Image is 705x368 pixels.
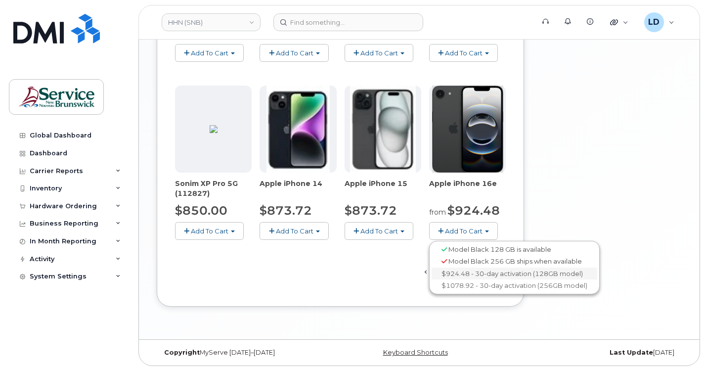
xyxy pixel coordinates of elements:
strong: Copyright [164,349,200,356]
span: Add To Cart [191,227,228,235]
span: $924.48 [447,203,500,218]
button: Add To Cart [345,222,413,239]
img: iphone15.jpg [350,86,416,173]
span: $873.72 [260,203,312,218]
a: $1078.92 - 30-day activation (256GB model) [432,279,597,292]
span: Add To Cart [276,49,313,57]
button: Add To Cart [175,44,244,61]
strong: Last Update [610,349,653,356]
button: Add To Cart [175,222,244,239]
span: Add To Cart [445,227,483,235]
div: Levesque, Daniel (SNB) [637,12,681,32]
div: Quicklinks [603,12,635,32]
span: ← Previous [417,266,433,278]
span: Add To Cart [445,49,483,57]
button: Add To Cart [260,222,328,239]
div: Sonim XP Pro 5G (112827) [175,179,252,198]
img: B3C71357-DDCE-418C-8EC7-39BB8291D9C5.png [210,125,218,133]
div: MyServe [DATE]–[DATE] [157,349,332,357]
button: Add To Cart [260,44,328,61]
span: Model Black 128 GB is available [448,245,551,253]
div: Apple iPhone 15 [345,179,421,198]
img: iphone16e.png [432,86,503,173]
span: $850.00 [175,203,227,218]
button: Add To Cart [429,44,498,61]
span: $873.72 [345,203,397,218]
a: HHN (SNB) [162,13,261,31]
span: Add To Cart [191,49,228,57]
button: Add To Cart [345,44,413,61]
button: Add To Cart [429,222,498,239]
span: Model Black 256 GB ships when available [448,257,582,265]
span: Add To Cart [276,227,313,235]
div: Apple iPhone 14 [260,179,336,198]
a: Keyboard Shortcuts [383,349,448,356]
div: Apple iPhone 16e [429,179,506,198]
div: [DATE] [507,349,682,357]
small: from [429,208,446,217]
input: Find something... [273,13,423,31]
span: Add To Cart [360,227,398,235]
span: LD [648,16,660,28]
span: Add To Cart [360,49,398,57]
img: iphone14.jpg [266,86,330,173]
a: $924.48 - 30-day activation (128GB model) [432,268,597,280]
